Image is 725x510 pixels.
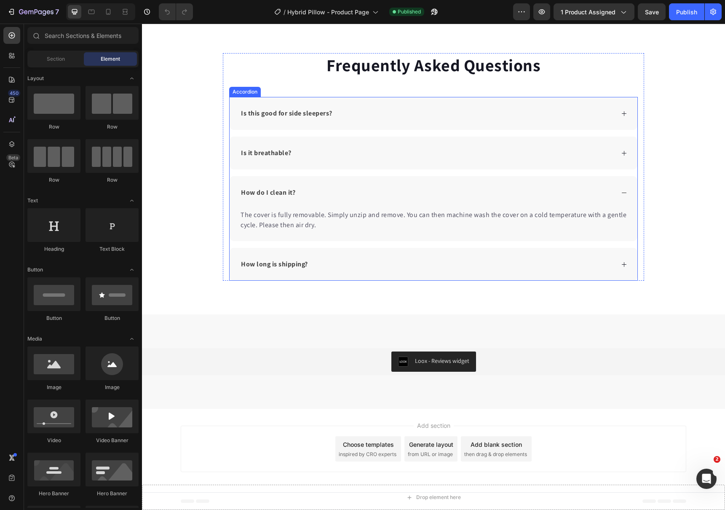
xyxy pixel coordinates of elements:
[201,416,252,425] div: Choose templates
[197,427,254,435] span: inspired by CRO experts
[272,397,312,406] span: Add section
[27,314,80,322] div: Button
[86,123,139,131] div: Row
[86,176,139,184] div: Row
[27,123,80,131] div: Row
[554,3,634,20] button: 1 product assigned
[125,332,139,346] span: Toggle open
[676,8,697,16] div: Publish
[86,437,139,444] div: Video Banner
[27,384,80,391] div: Image
[27,197,38,204] span: Text
[27,437,80,444] div: Video
[274,470,319,477] div: Drop element here
[273,333,327,342] div: Loox - Reviews widget
[638,3,666,20] button: Save
[159,3,193,20] div: Undo/Redo
[125,72,139,85] span: Toggle open
[86,384,139,391] div: Image
[696,469,717,489] iframe: Intercom live chat
[287,8,369,16] span: Hybrid Pillow - Product Page
[267,416,311,425] div: Generate layout
[322,427,385,435] span: then drag & drop elements
[284,8,286,16] span: /
[27,176,80,184] div: Row
[101,55,120,63] span: Element
[86,490,139,497] div: Hero Banner
[142,24,725,510] iframe: Design area
[27,335,42,343] span: Media
[55,7,59,17] p: 7
[27,75,44,82] span: Layout
[86,245,139,253] div: Text Block
[249,328,334,348] button: Loox - Reviews widget
[645,8,659,16] span: Save
[86,314,139,322] div: Button
[714,456,720,463] span: 2
[27,490,80,497] div: Hero Banner
[27,27,139,44] input: Search Sections & Elements
[6,154,20,161] div: Beta
[27,245,80,253] div: Heading
[669,3,704,20] button: Publish
[125,194,139,207] span: Toggle open
[329,416,380,425] div: Add blank section
[561,8,615,16] span: 1 product assigned
[256,333,266,343] img: loox.png
[3,3,63,20] button: 7
[125,263,139,276] span: Toggle open
[8,90,20,97] div: 450
[27,266,43,274] span: Button
[266,427,311,435] span: from URL or image
[398,8,421,16] span: Published
[47,55,65,63] span: Section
